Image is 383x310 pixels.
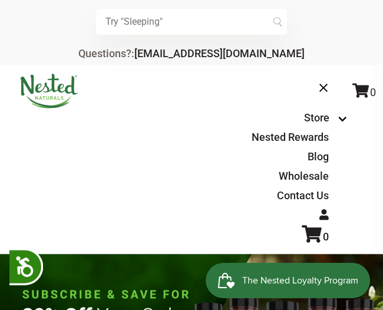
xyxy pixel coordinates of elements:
[252,131,329,143] a: Nested Rewards
[308,150,329,163] a: Blog
[352,86,376,98] a: 0
[323,230,329,243] span: 0
[304,111,329,124] a: Store
[96,9,287,35] input: Try "Sleeping"
[206,263,371,298] iframe: Button to open loyalty program pop-up
[78,48,305,59] div: Questions?:
[277,189,329,202] a: Contact Us
[370,86,376,98] span: 0
[19,74,78,108] img: Nested Naturals
[302,230,329,243] a: 0
[134,47,305,60] a: [EMAIL_ADDRESS][DOMAIN_NAME]
[279,170,329,182] a: Wholesale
